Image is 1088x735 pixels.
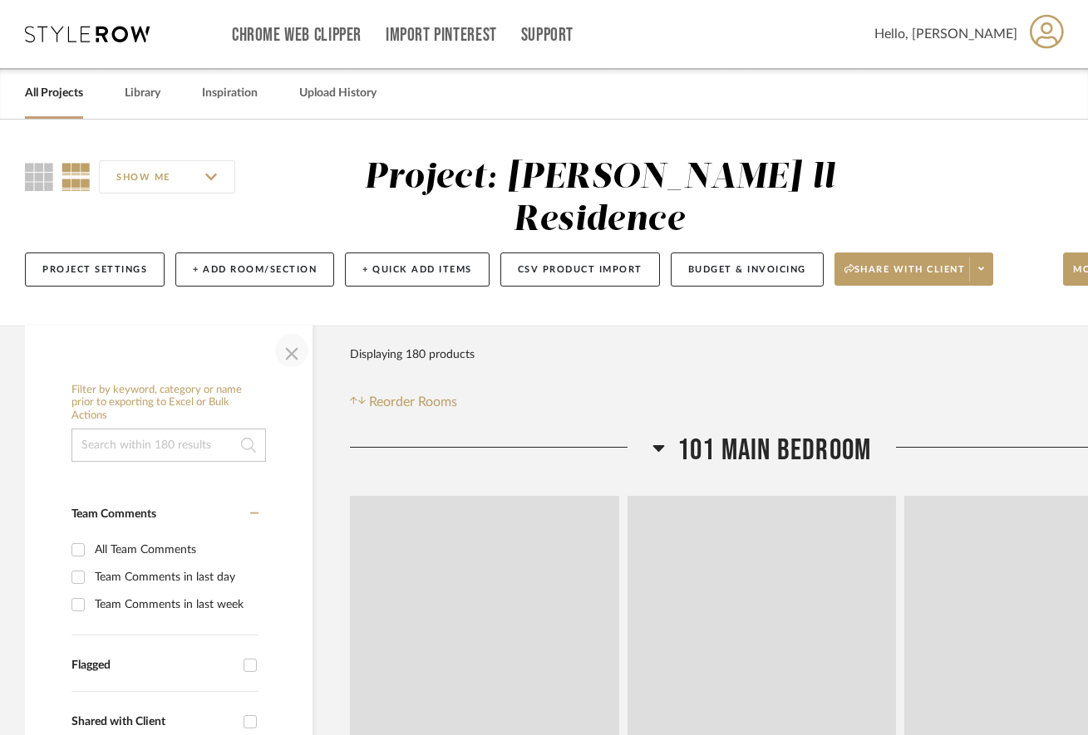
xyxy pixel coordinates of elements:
[71,508,156,520] span: Team Comments
[834,252,994,286] button: Share with client
[275,334,308,367] button: Close
[232,28,362,42] a: Chrome Web Clipper
[350,392,457,412] button: Reorder Rooms
[71,659,235,673] div: Flagged
[874,24,1017,44] span: Hello, [PERSON_NAME]
[25,252,165,287] button: Project Settings
[71,715,235,729] div: Shared with Client
[844,263,966,288] span: Share with client
[345,252,490,287] button: + Quick Add Items
[125,82,160,105] a: Library
[369,392,457,412] span: Reorder Rooms
[386,28,497,42] a: Import Pinterest
[500,252,660,287] button: CSV Product Import
[671,252,824,287] button: Budget & Invoicing
[677,433,871,468] span: 101 Main Bedroom
[350,338,475,371] div: Displaying 180 products
[25,82,83,105] a: All Projects
[71,384,266,423] h6: Filter by keyword, category or name prior to exporting to Excel or Bulk Actions
[521,28,574,42] a: Support
[202,82,258,105] a: Inspiration
[299,82,377,105] a: Upload History
[95,591,254,618] div: Team Comments in last week
[95,537,254,563] div: All Team Comments
[71,429,266,462] input: Search within 180 results
[175,252,334,287] button: + Add Room/Section
[95,564,254,590] div: Team Comments in last day
[364,160,834,238] div: Project: [PERSON_NAME] ll Residence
